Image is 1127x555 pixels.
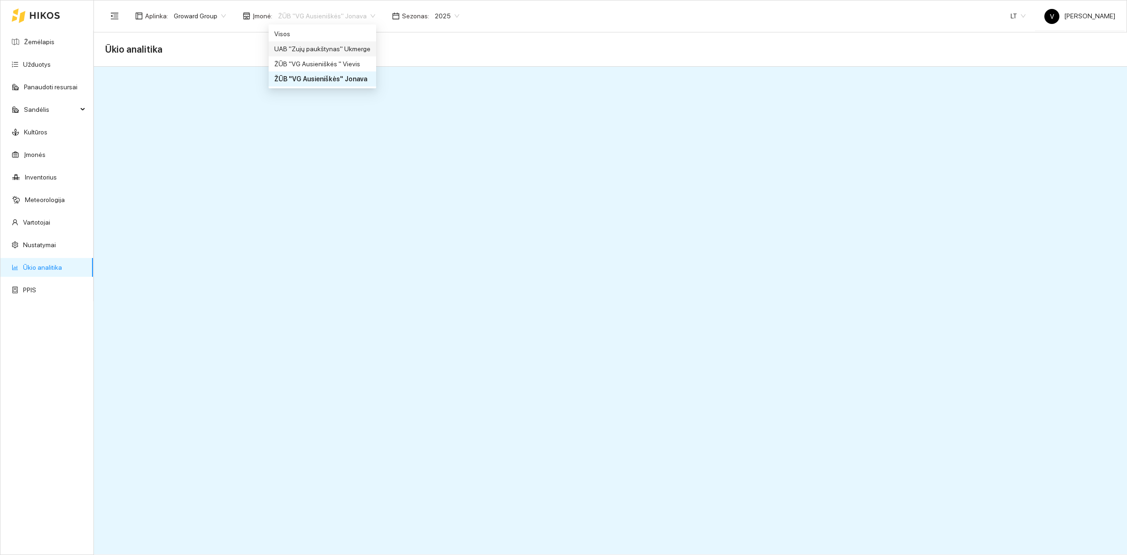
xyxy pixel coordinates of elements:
span: menu-fold [110,12,119,20]
span: 2025 [435,9,459,23]
span: Groward Group [174,9,226,23]
div: Visos [274,29,371,39]
a: Vartotojai [23,219,50,226]
a: PPIS [23,286,36,294]
a: Įmonės [24,151,46,158]
a: Kultūros [24,128,47,136]
a: Ūkio analitika [23,264,62,271]
div: UAB "Zujų paukštynas" Ukmerge [269,41,376,56]
span: Sandėlis [24,100,77,119]
span: [PERSON_NAME] [1044,12,1115,20]
a: Meteorologija [25,196,65,203]
span: Įmonė : [253,11,272,21]
div: ŽŪB "VG Ausieniškės " Vievis [269,56,376,71]
span: calendar [392,12,400,20]
a: Panaudoti resursai [24,83,77,91]
span: ŽŪB "VG Ausieniškės" Jonava [278,9,375,23]
span: Ūkio analitika [105,42,162,57]
button: menu-fold [105,7,124,25]
span: layout [135,12,143,20]
div: ŽŪB "VG Ausieniškės " Vievis [274,59,371,69]
span: Sezonas : [402,11,429,21]
a: Nustatymai [23,241,56,249]
span: shop [243,12,250,20]
div: UAB "Zujų paukštynas" Ukmerge [274,44,371,54]
a: Užduotys [23,61,51,68]
div: Visos [269,26,376,41]
span: V [1050,9,1054,24]
span: Aplinka : [145,11,168,21]
div: ŽŪB "VG Ausieniškės" Jonava [274,74,371,84]
a: Žemėlapis [24,38,54,46]
a: Inventorius [25,173,57,181]
span: LT [1011,9,1026,23]
div: ŽŪB "VG Ausieniškės" Jonava [269,71,376,86]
